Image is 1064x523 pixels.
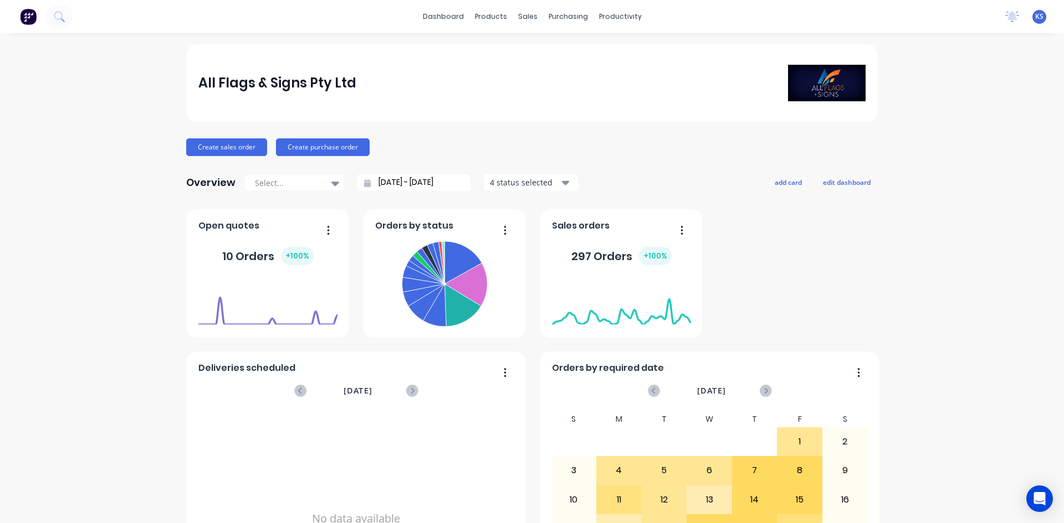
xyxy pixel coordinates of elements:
div: All Flags & Signs Pty Ltd [198,72,356,94]
span: Open quotes [198,219,259,232]
div: 10 [552,486,596,514]
div: M [596,411,642,427]
span: [DATE] [697,385,726,397]
div: 7 [733,457,777,484]
div: T [642,411,687,427]
span: Sales orders [552,219,610,232]
span: [DATE] [344,385,372,397]
span: Orders by status [375,219,453,232]
button: 4 status selected [484,174,578,191]
div: 9 [823,457,867,484]
button: add card [768,175,809,189]
div: 8 [777,457,822,484]
div: 11 [597,486,641,514]
div: F [777,411,822,427]
div: S [822,411,868,427]
button: Create purchase order [276,138,370,156]
div: T [732,411,777,427]
div: W [687,411,732,427]
div: 1 [777,428,822,455]
div: 4 [597,457,641,484]
div: 2 [823,428,867,455]
div: 16 [823,486,867,514]
div: 10 Orders [222,247,314,265]
div: 14 [733,486,777,514]
div: Overview [186,172,236,194]
div: 12 [642,486,687,514]
div: purchasing [543,8,594,25]
div: 3 [552,457,596,484]
div: + 100 % [639,247,672,265]
div: 5 [642,457,687,484]
div: products [469,8,513,25]
div: 297 Orders [571,247,672,265]
div: S [551,411,597,427]
div: sales [513,8,543,25]
div: + 100 % [281,247,314,265]
button: Create sales order [186,138,267,156]
img: All Flags & Signs Pty Ltd [788,65,866,101]
a: dashboard [417,8,469,25]
div: 6 [687,457,731,484]
div: 13 [687,486,731,514]
span: KS [1035,12,1043,22]
div: productivity [594,8,647,25]
div: 15 [777,486,822,514]
div: 4 status selected [490,177,560,188]
img: Factory [20,8,37,25]
button: edit dashboard [816,175,878,189]
div: Open Intercom Messenger [1026,485,1053,512]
